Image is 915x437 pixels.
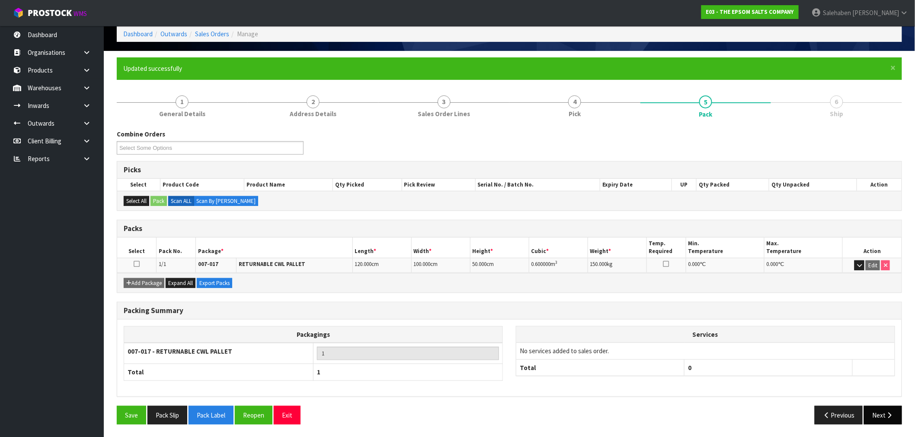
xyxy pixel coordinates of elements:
[352,258,411,273] td: cm
[414,260,431,268] span: 100.000
[830,109,843,118] span: Ship
[123,30,153,38] a: Dashboard
[891,62,896,74] span: ×
[117,237,157,258] th: Select
[516,359,685,376] th: Total
[706,8,794,16] strong: E03 - THE EPSOM SALTS COMPANY
[117,179,160,191] th: Select
[124,196,149,206] button: Select All
[473,260,487,268] span: 50.000
[688,260,700,268] span: 0.000
[197,278,232,288] button: Export Packs
[438,95,451,108] span: 3
[701,5,799,19] a: E03 - THE EPSOM SALTS COMPANY
[176,95,189,108] span: 1
[290,109,336,118] span: Address Details
[307,95,320,108] span: 2
[128,347,232,355] strong: 007-017 - RETURNABLE CWL PALLET
[239,260,305,268] strong: RETURNABLE CWL PALLET
[411,258,470,273] td: cm
[124,225,895,233] h3: Packs
[590,260,607,268] span: 150.000
[274,406,301,424] button: Exit
[28,7,72,19] span: ProStock
[124,278,164,288] button: Add Package
[159,109,205,118] span: General Details
[124,364,314,380] th: Total
[13,7,24,18] img: cube-alt.png
[864,406,902,424] button: Next
[157,237,196,258] th: Pack No.
[317,368,320,376] span: 1
[475,179,600,191] th: Serial No. / Batch No.
[74,9,87,18] small: WMS
[764,258,842,273] td: ℃
[333,179,402,191] th: Qty Picked
[117,130,165,139] label: Combine Orders
[516,343,895,359] td: No services added to sales order.
[866,260,880,271] button: Edit
[815,406,863,424] button: Previous
[402,179,475,191] th: Pick Review
[600,179,672,191] th: Expiry Date
[168,279,193,287] span: Expand All
[843,237,902,258] th: Action
[830,95,843,108] span: 6
[588,258,646,273] td: kg
[352,237,411,258] th: Length
[470,258,529,273] td: cm
[767,260,778,268] span: 0.000
[117,123,902,431] span: Pack
[194,196,258,206] label: Scan By [PERSON_NAME]
[823,9,851,17] span: Salehaben
[124,166,895,174] h3: Picks
[150,196,167,206] button: Pack
[168,196,194,206] label: Scan ALL
[160,179,244,191] th: Product Code
[531,260,551,268] span: 0.600000
[569,109,581,118] span: Pick
[769,179,857,191] th: Qty Unpacked
[697,179,769,191] th: Qty Packed
[147,406,187,424] button: Pack Slip
[237,30,258,38] span: Manage
[699,95,712,108] span: 5
[235,406,272,424] button: Reopen
[646,237,686,258] th: Temp. Required
[355,260,372,268] span: 120.000
[123,64,182,73] span: Updated successfully
[857,179,902,191] th: Action
[556,260,558,265] sup: 3
[686,237,764,258] th: Min. Temperature
[686,258,764,273] td: ℃
[244,179,333,191] th: Product Name
[418,109,470,118] span: Sales Order Lines
[195,237,352,258] th: Package
[411,237,470,258] th: Width
[672,179,697,191] th: UP
[764,237,842,258] th: Max. Temperature
[160,30,187,38] a: Outwards
[470,237,529,258] th: Height
[688,364,691,372] span: 0
[159,260,166,268] span: 1/1
[852,9,899,17] span: [PERSON_NAME]
[568,95,581,108] span: 4
[189,406,234,424] button: Pack Label
[124,307,895,315] h3: Packing Summary
[124,326,503,343] th: Packagings
[588,237,646,258] th: Weight
[516,326,895,343] th: Services
[699,110,713,119] span: Pack
[529,258,588,273] td: m
[166,278,195,288] button: Expand All
[117,406,146,424] button: Save
[529,237,588,258] th: Cubic
[195,30,229,38] a: Sales Orders
[198,260,218,268] strong: 007-017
